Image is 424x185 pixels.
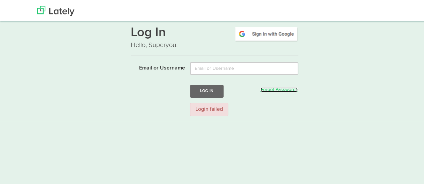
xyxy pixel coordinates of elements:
[131,39,298,49] p: Hello, Superyou.
[234,25,298,41] img: google-signin.png
[190,61,298,74] input: Email or Username
[190,102,228,115] div: Login failed
[190,84,224,96] button: Log In
[37,5,74,15] img: Lately
[131,25,298,39] h1: Log In
[260,86,298,91] a: Forgot Password?
[126,61,185,71] label: Email or Username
